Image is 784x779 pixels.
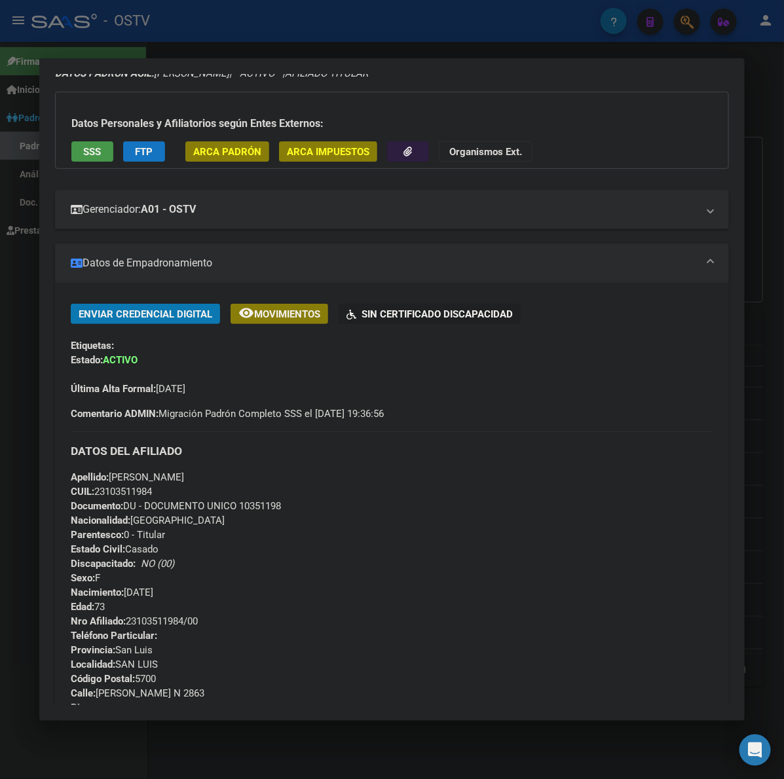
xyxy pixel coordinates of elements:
[71,304,220,324] button: Enviar Credencial Digital
[71,601,105,613] span: 73
[71,601,94,613] strong: Edad:
[71,529,124,541] strong: Parentesco:
[55,244,729,283] mat-expansion-panel-header: Datos de Empadronamiento
[71,543,159,555] span: Casado
[71,471,109,483] strong: Apellido:
[71,500,123,512] strong: Documento:
[71,572,100,584] span: F
[71,558,136,570] strong: Discapacitado:
[185,141,269,162] button: ARCA Padrón
[71,615,198,627] span: 23103511984/00
[71,444,713,458] h3: DATOS DEL AFILIADO
[71,673,135,685] strong: Código Postal:
[231,304,328,324] button: Movimientos
[71,673,156,685] span: 5700
[71,687,96,699] strong: Calle:
[71,354,103,366] strong: Estado:
[71,630,157,642] strong: Teléfono Particular:
[71,587,124,598] strong: Nacimiento:
[287,146,369,158] span: ARCA Impuestos
[254,308,320,320] span: Movimientos
[123,141,165,162] button: FTP
[71,383,185,395] span: [DATE]
[362,308,513,320] span: Sin Certificado Discapacidad
[439,141,532,162] button: Organismos Ext.
[71,659,115,670] strong: Localidad:
[71,615,126,627] strong: Nro Afiliado:
[71,408,159,420] strong: Comentario ADMIN:
[55,190,729,229] mat-expansion-panel-header: Gerenciador:A01 - OSTV
[71,500,281,512] span: DU - DOCUMENTO UNICO 10351198
[71,383,156,395] strong: Última Alta Formal:
[71,486,94,498] strong: CUIL:
[71,515,225,526] span: [GEOGRAPHIC_DATA]
[71,255,698,271] mat-panel-title: Datos de Empadronamiento
[71,543,125,555] strong: Estado Civil:
[55,67,229,79] span: [PERSON_NAME]
[71,340,114,352] strong: Etiquetas:
[71,202,698,217] mat-panel-title: Gerenciador:
[79,308,212,320] span: Enviar Credencial Digital
[71,687,204,699] span: [PERSON_NAME] N 2863
[71,587,153,598] span: [DATE]
[71,644,115,656] strong: Provincia:
[71,141,113,162] button: SSS
[279,141,377,162] button: ARCA Impuestos
[83,146,101,158] span: SSS
[71,659,158,670] span: SAN LUIS
[285,67,368,79] span: AFILIADO TITULAR
[71,486,152,498] span: 23103511984
[141,558,174,570] i: NO (00)
[55,67,154,79] strong: DATOS PADRÓN ÁGIL:
[71,471,184,483] span: [PERSON_NAME]
[71,644,153,656] span: San Luis
[339,304,521,324] button: Sin Certificado Discapacidad
[71,702,93,714] strong: Piso:
[71,407,384,421] span: Migración Padrón Completo SSS el [DATE] 19:36:56
[103,354,138,366] strong: ACTIVO
[71,515,130,526] strong: Nacionalidad:
[71,116,713,132] h3: Datos Personales y Afiliatorios según Entes Externos:
[135,146,153,158] span: FTP
[238,305,254,321] mat-icon: remove_red_eye
[449,146,522,158] strong: Organismos Ext.
[71,529,165,541] span: 0 - Titular
[71,572,95,584] strong: Sexo:
[193,146,261,158] span: ARCA Padrón
[141,202,196,217] strong: A01 - OSTV
[739,734,771,766] div: Open Intercom Messenger
[55,67,368,79] i: | ACTIVO |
